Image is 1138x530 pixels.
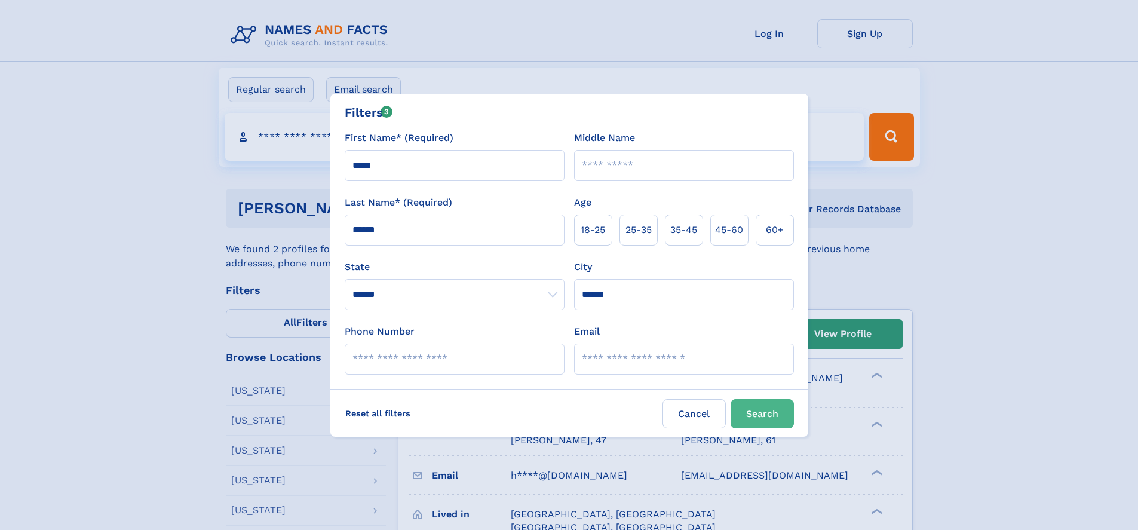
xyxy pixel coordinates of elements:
[715,223,743,237] span: 45‑60
[766,223,784,237] span: 60+
[670,223,697,237] span: 35‑45
[625,223,652,237] span: 25‑35
[731,399,794,428] button: Search
[574,195,591,210] label: Age
[662,399,726,428] label: Cancel
[574,324,600,339] label: Email
[581,223,605,237] span: 18‑25
[574,131,635,145] label: Middle Name
[345,260,565,274] label: State
[338,399,418,428] label: Reset all filters
[574,260,592,274] label: City
[345,131,453,145] label: First Name* (Required)
[345,195,452,210] label: Last Name* (Required)
[345,324,415,339] label: Phone Number
[345,103,393,121] div: Filters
